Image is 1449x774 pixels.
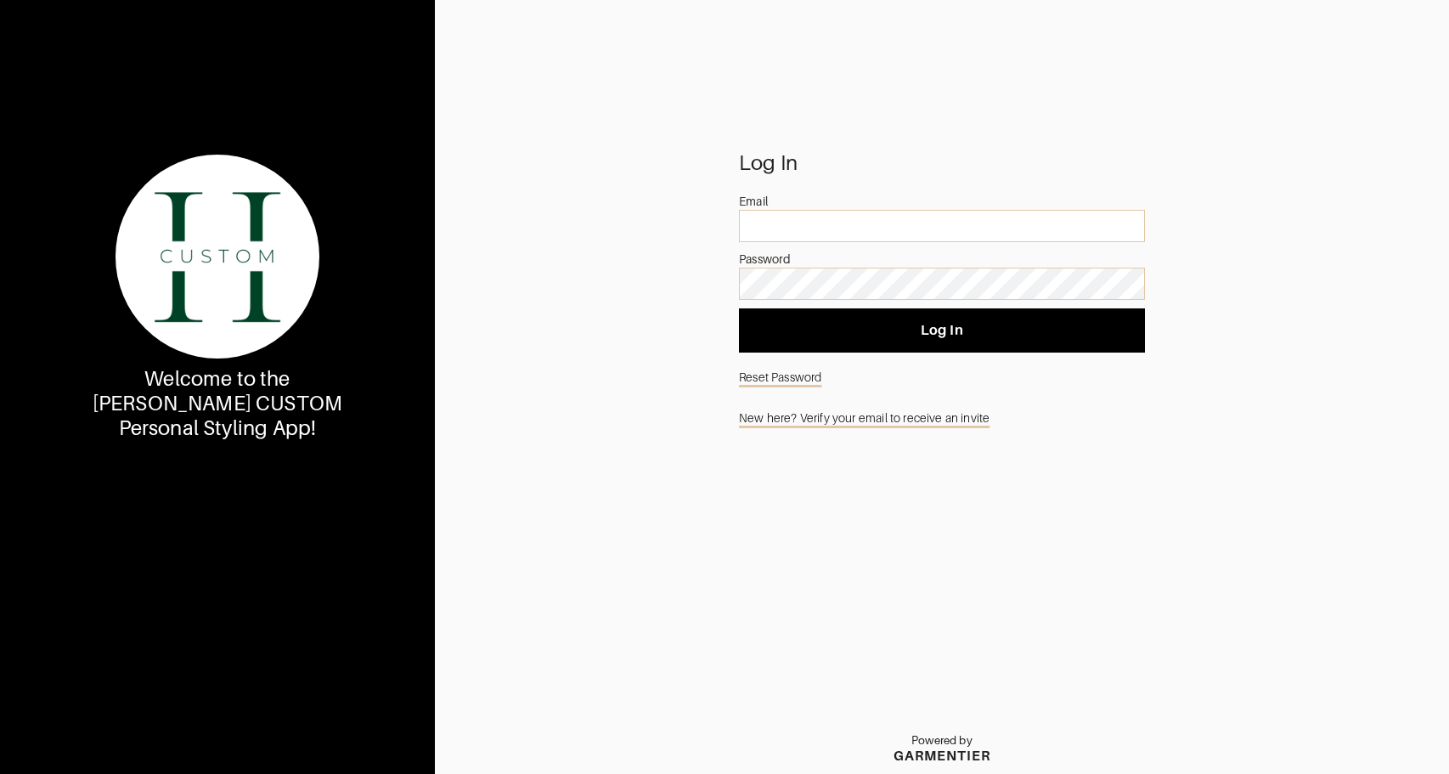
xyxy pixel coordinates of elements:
div: Welcome to the [PERSON_NAME] CUSTOM Personal Styling App! [66,367,368,440]
button: Log In [739,308,1145,353]
img: Xu4pDjgfsNsX2exS7cacv7QJ.png [116,155,319,359]
div: Log In [739,155,1145,172]
div: Password [739,251,1145,268]
a: Reset Password [739,361,1145,393]
a: New here? Verify your email to receive an invite [739,402,1145,434]
div: GARMENTIER [894,748,990,764]
div: Email [739,193,1145,210]
p: Powered by [894,734,990,748]
span: Log In [753,322,1131,339]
